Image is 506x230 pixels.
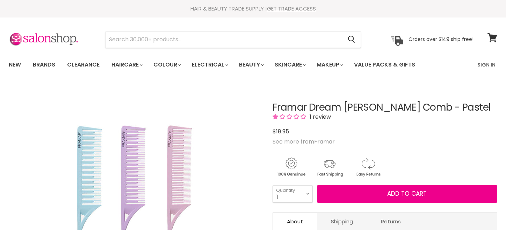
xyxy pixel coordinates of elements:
img: genuine.gif [273,156,310,178]
a: Colour [148,57,185,72]
form: Product [105,31,361,48]
img: returns.gif [349,156,386,178]
img: shipping.gif [311,156,348,178]
a: Value Packs & Gifts [349,57,420,72]
a: Framar [314,138,335,146]
span: 1.00 stars [273,113,308,121]
a: Brands [28,57,60,72]
a: Shipping [317,213,367,230]
span: Add to cart [387,189,427,198]
a: Electrical [187,57,232,72]
a: Skincare [269,57,310,72]
p: Orders over $149 ship free! [409,36,474,42]
ul: Main menu [3,55,447,75]
input: Search [106,32,342,48]
a: GET TRADE ACCESS [267,5,316,12]
a: Sign In [473,57,500,72]
a: New [3,57,26,72]
a: Clearance [62,57,105,72]
a: Haircare [106,57,147,72]
span: 1 review [308,113,331,121]
a: Makeup [311,57,347,72]
span: $18.95 [273,127,289,135]
select: Quantity [273,185,313,203]
button: Search [342,32,361,48]
h1: Framar Dream [PERSON_NAME] Comb - Pastel [273,102,497,113]
button: Add to cart [317,185,497,203]
a: About [273,213,317,230]
span: See more from [273,138,335,146]
a: Returns [367,213,415,230]
a: Beauty [234,57,268,72]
